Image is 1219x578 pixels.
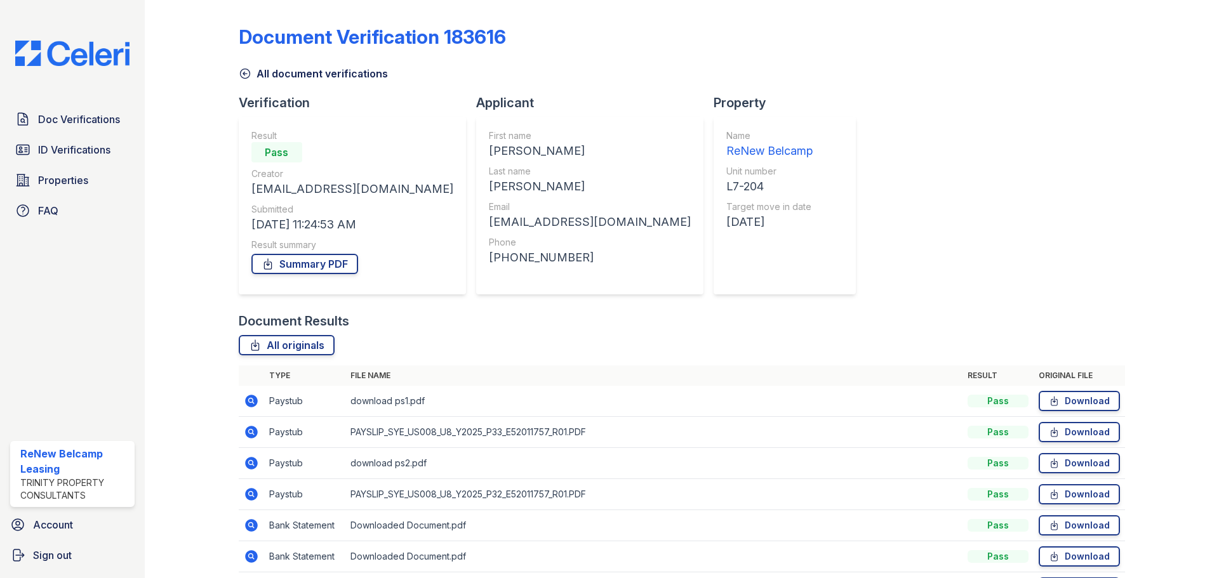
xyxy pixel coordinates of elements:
[10,137,135,162] a: ID Verifications
[489,178,691,195] div: [PERSON_NAME]
[33,548,72,563] span: Sign out
[1039,515,1120,535] a: Download
[726,213,813,231] div: [DATE]
[345,510,963,541] td: Downloaded Document.pdf
[10,167,135,193] a: Properties
[264,541,345,572] td: Bank Statement
[239,94,476,112] div: Verification
[5,512,140,537] a: Account
[264,479,345,510] td: Paystub
[251,239,453,251] div: Result summary
[1039,422,1120,442] a: Download
[968,395,1029,407] div: Pass
[251,167,453,180] div: Creator
[714,94,866,112] div: Property
[345,541,963,572] td: Downloaded Document.pdf
[1034,365,1125,386] th: Original file
[251,129,453,142] div: Result
[489,213,691,231] div: [EMAIL_ADDRESS][DOMAIN_NAME]
[264,365,345,386] th: Type
[1039,453,1120,473] a: Download
[968,457,1029,470] div: Pass
[38,203,58,218] span: FAQ
[968,519,1029,532] div: Pass
[33,517,73,532] span: Account
[264,417,345,448] td: Paystub
[968,550,1029,563] div: Pass
[476,94,714,112] div: Applicant
[726,200,813,213] div: Target move in date
[345,479,963,510] td: PAYSLIP_SYE_US008_U8_Y2025_P32_E52011757_R01.PDF
[251,142,302,162] div: Pass
[10,107,135,132] a: Doc Verifications
[726,165,813,178] div: Unit number
[251,180,453,198] div: [EMAIL_ADDRESS][DOMAIN_NAME]
[726,142,813,160] div: ReNew Belcamp
[38,173,88,188] span: Properties
[264,510,345,541] td: Bank Statement
[726,178,813,195] div: L7-204
[5,41,140,66] img: CE_Logo_Blue-a8612792a0a2168367f1c8372b55b34899dd931a85d93a1a3d3e32e68fde9ad4.png
[10,198,135,223] a: FAQ
[20,446,130,476] div: ReNew Belcamp Leasing
[963,365,1034,386] th: Result
[239,66,388,81] a: All document verifications
[345,386,963,417] td: download ps1.pdf
[489,249,691,266] div: [PHONE_NUMBER]
[489,142,691,160] div: [PERSON_NAME]
[251,254,358,274] a: Summary PDF
[489,129,691,142] div: First name
[726,129,813,160] a: Name ReNew Belcamp
[345,365,963,386] th: File name
[251,216,453,233] div: [DATE] 11:24:53 AM
[345,417,963,448] td: PAYSLIP_SYE_US008_U8_Y2025_P33_E52011757_R01.PDF
[239,312,349,330] div: Document Results
[264,448,345,479] td: Paystub
[239,25,506,48] div: Document Verification 183616
[1039,484,1120,504] a: Download
[726,129,813,142] div: Name
[264,386,345,417] td: Paystub
[38,142,110,157] span: ID Verifications
[1039,546,1120,567] a: Download
[968,426,1029,438] div: Pass
[489,165,691,178] div: Last name
[1039,391,1120,411] a: Download
[20,476,130,502] div: Trinity Property Consultants
[38,112,120,127] span: Doc Verifications
[968,488,1029,501] div: Pass
[251,203,453,216] div: Submitted
[489,200,691,213] div: Email
[489,236,691,249] div: Phone
[5,542,140,568] a: Sign out
[345,448,963,479] td: download ps2.pdf
[239,335,335,355] a: All originals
